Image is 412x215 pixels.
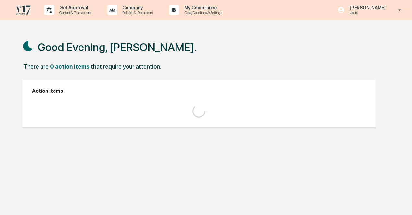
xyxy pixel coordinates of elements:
[50,63,90,70] div: 0 action items
[32,88,366,94] h2: Action Items
[345,5,389,10] p: [PERSON_NAME]
[23,63,49,70] div: There are
[54,10,94,15] p: Content & Transactions
[117,5,156,10] p: Company
[345,10,389,15] p: Users
[91,63,161,70] div: that require your attention.
[179,5,225,10] p: My Compliance
[117,10,156,15] p: Policies & Documents
[179,10,225,15] p: Data, Deadlines & Settings
[54,5,94,10] p: Get Approval
[16,5,31,15] img: logo
[38,41,197,54] h1: Good Evening, [PERSON_NAME].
